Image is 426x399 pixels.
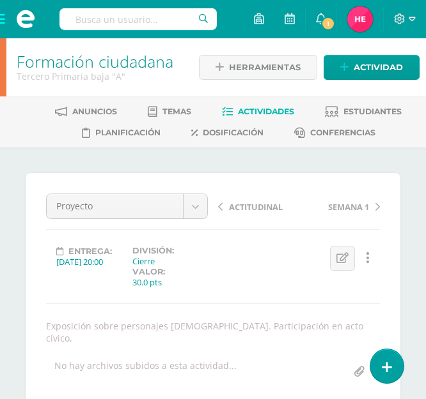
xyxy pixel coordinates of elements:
[162,107,191,116] span: Temas
[310,128,375,137] span: Conferencias
[222,102,294,122] a: Actividades
[203,128,264,137] span: Dosificación
[17,52,182,70] h1: Formación ciudadana
[132,267,165,276] label: Valor:
[328,201,369,213] span: SEMANA 1
[354,56,403,79] span: Actividad
[218,200,299,213] a: ACTITUDINAL
[324,55,420,80] a: Actividad
[17,50,173,72] a: Formación ciudadana
[229,201,283,213] span: ACTITUDINAL
[82,123,161,143] a: Planificación
[132,276,165,288] div: 30.0 pts
[299,200,381,213] a: SEMANA 1
[294,123,375,143] a: Conferencias
[95,128,161,137] span: Planificación
[72,107,117,116] span: Anuncios
[347,6,373,32] img: 2c6226ac58482c75ac54c37da905f948.png
[68,246,112,256] span: Entrega:
[191,123,264,143] a: Dosificación
[321,17,335,31] span: 1
[199,55,317,80] a: Herramientas
[132,255,174,267] div: Cierre
[132,246,174,255] label: División:
[238,107,294,116] span: Actividades
[148,102,191,122] a: Temas
[47,194,207,218] a: Proyecto
[17,70,182,82] div: Tercero Primaria baja 'A'
[54,359,237,384] div: No hay archivos subidos a esta actividad...
[325,102,402,122] a: Estudiantes
[55,102,117,122] a: Anuncios
[59,8,217,30] input: Busca un usuario...
[41,320,385,344] div: Exposición sobre personajes [DEMOGRAPHIC_DATA]. Participación en acto cívico,
[229,56,301,79] span: Herramientas
[343,107,402,116] span: Estudiantes
[56,256,112,267] div: [DATE] 20:00
[56,194,173,218] span: Proyecto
